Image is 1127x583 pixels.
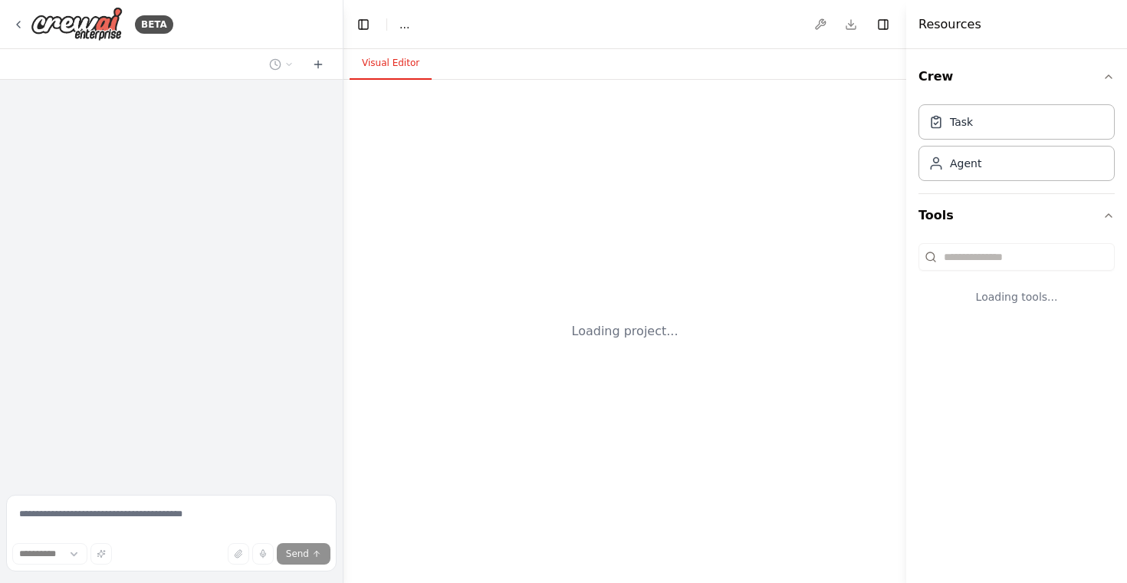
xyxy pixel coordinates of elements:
button: Crew [918,55,1115,98]
button: Switch to previous chat [263,55,300,74]
span: Send [286,548,309,560]
button: Hide left sidebar [353,14,374,35]
button: Send [277,543,330,565]
div: Agent [950,156,981,171]
div: Loading tools... [918,277,1115,317]
button: Hide right sidebar [872,14,894,35]
div: Task [950,114,973,130]
div: Crew [918,98,1115,193]
button: Click to speak your automation idea [252,543,274,565]
button: Improve this prompt [90,543,112,565]
button: Upload files [228,543,249,565]
button: Visual Editor [350,48,432,80]
div: Tools [918,237,1115,329]
button: Start a new chat [306,55,330,74]
button: Tools [918,194,1115,237]
nav: breadcrumb [399,17,409,32]
span: ... [399,17,409,32]
img: Logo [31,7,123,41]
div: BETA [135,15,173,34]
h4: Resources [918,15,981,34]
div: Loading project... [572,322,678,341]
